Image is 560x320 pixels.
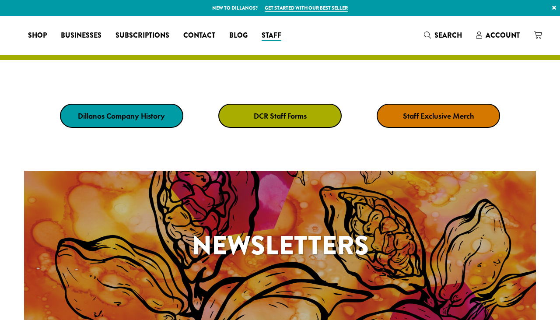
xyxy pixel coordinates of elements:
[115,30,169,41] span: Subscriptions
[21,28,54,42] a: Shop
[262,30,281,41] span: Staff
[265,4,348,12] a: Get started with our best seller
[218,104,342,128] a: DCR Staff Forms
[417,28,469,42] a: Search
[255,28,288,42] a: Staff
[254,111,307,121] strong: DCR Staff Forms
[60,104,183,128] a: Dillanos Company History
[78,111,165,121] strong: Dillanos Company History
[229,30,248,41] span: Blog
[486,30,520,40] span: Account
[434,30,462,40] span: Search
[61,30,101,41] span: Businesses
[403,111,474,121] strong: Staff Exclusive Merch
[28,30,47,41] span: Shop
[24,226,536,265] h1: Newsletters
[377,104,500,128] a: Staff Exclusive Merch
[183,30,215,41] span: Contact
